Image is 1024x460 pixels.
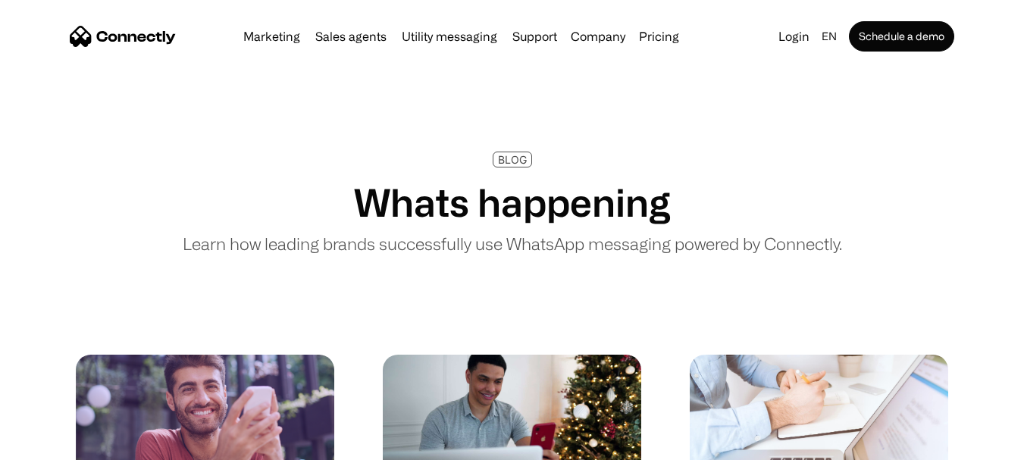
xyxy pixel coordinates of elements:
a: Login [772,26,816,47]
div: BLOG [498,154,527,165]
h1: Whats happening [354,180,671,225]
ul: Language list [30,433,91,455]
div: en [816,26,846,47]
div: Company [571,26,625,47]
a: Support [506,30,563,42]
a: Sales agents [309,30,393,42]
a: Pricing [633,30,685,42]
a: home [70,25,176,48]
a: Utility messaging [396,30,503,42]
a: Marketing [237,30,306,42]
p: Learn how leading brands successfully use WhatsApp messaging powered by Connectly. [183,231,842,256]
a: Schedule a demo [849,21,954,52]
div: Company [566,26,630,47]
aside: Language selected: English [15,433,91,455]
div: en [822,26,837,47]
